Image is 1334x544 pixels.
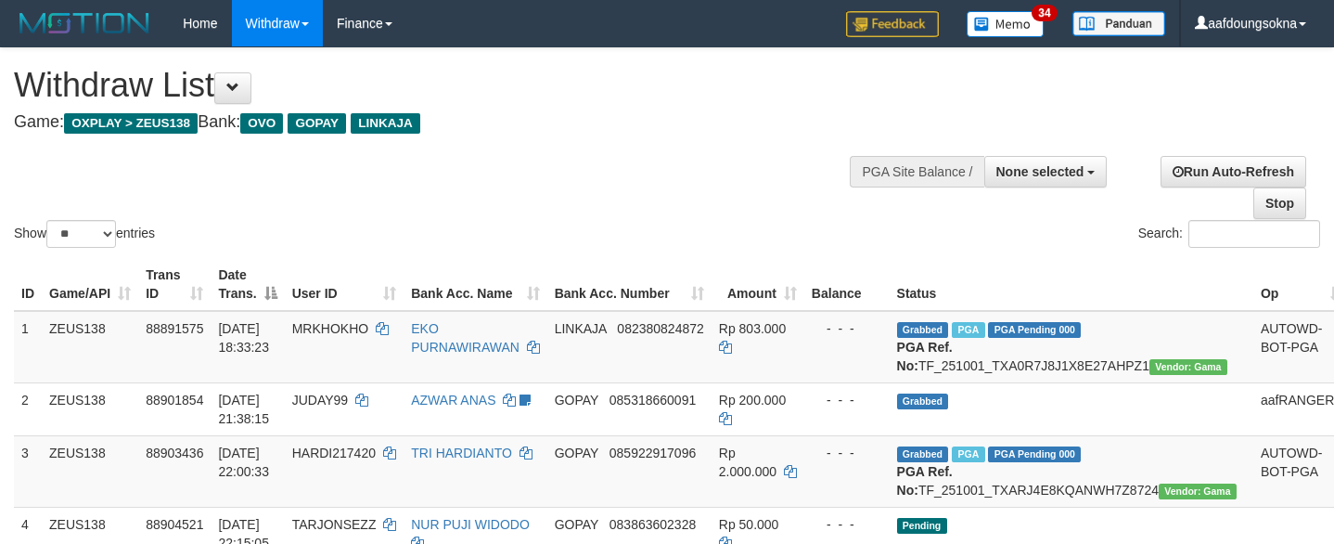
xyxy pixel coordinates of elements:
[897,464,953,498] b: PGA Ref. No:
[547,258,712,311] th: Bank Acc. Number: activate to sort column ascending
[14,220,155,248] label: Show entries
[218,446,269,479] span: [DATE] 22:00:33
[897,447,949,462] span: Grabbed
[719,393,786,408] span: Rp 200.000
[411,517,530,532] a: NUR PUJI WIDODO
[555,321,607,336] span: LINKAJA
[14,258,42,311] th: ID
[146,393,203,408] span: 88901854
[14,113,871,132] h4: Game: Bank:
[890,258,1253,311] th: Status
[292,393,348,408] span: JUDAY99
[211,258,284,311] th: Date Trans.: activate to sort column descending
[14,9,155,37] img: MOTION_logo.png
[146,517,203,532] span: 88904521
[812,444,882,462] div: - - -
[812,515,882,534] div: - - -
[14,67,871,104] h1: Withdraw List
[952,322,984,338] span: Marked by aafpengsreynich
[812,319,882,338] div: - - -
[285,258,404,311] th: User ID: activate to sort column ascending
[411,446,512,460] a: TRI HARDIANTO
[288,113,346,134] span: GOPAY
[719,321,786,336] span: Rp 803.000
[609,517,696,532] span: Copy 083863602328 to clipboard
[812,391,882,409] div: - - -
[1159,484,1237,499] span: Vendor URL: https://trx31.1velocity.biz
[404,258,546,311] th: Bank Acc. Name: activate to sort column ascending
[1149,359,1227,375] span: Vendor URL: https://trx31.1velocity.biz
[14,435,42,507] td: 3
[14,382,42,435] td: 2
[897,518,947,534] span: Pending
[617,321,703,336] span: Copy 082380824872 to clipboard
[240,113,283,134] span: OVO
[411,393,495,408] a: AZWAR ANAS
[897,340,953,373] b: PGA Ref. No:
[146,446,203,460] span: 88903436
[218,393,269,426] span: [DATE] 21:38:15
[42,382,138,435] td: ZEUS138
[1072,11,1165,36] img: panduan.png
[411,321,519,355] a: EKO PURNAWIRAWAN
[988,447,1081,462] span: PGA Pending
[890,311,1253,383] td: TF_251001_TXA0R7J8J1X8E27AHPZ1
[146,321,203,336] span: 88891575
[897,322,949,338] span: Grabbed
[988,322,1081,338] span: PGA Pending
[351,113,420,134] span: LINKAJA
[14,311,42,383] td: 1
[292,321,368,336] span: MRKHOKHO
[846,11,939,37] img: Feedback.jpg
[1032,5,1057,21] span: 34
[967,11,1045,37] img: Button%20Memo.svg
[984,156,1108,188] button: None selected
[218,321,269,355] span: [DATE] 18:33:23
[292,517,377,532] span: TARJONSEZZ
[890,435,1253,507] td: TF_251001_TXARJ4E8KQANWH7Z8724
[64,113,198,134] span: OXPLAY > ZEUS138
[1253,188,1306,219] a: Stop
[609,446,696,460] span: Copy 085922917096 to clipboard
[555,517,598,532] span: GOPAY
[952,447,984,462] span: Marked by aafsreyleap
[804,258,890,311] th: Balance
[1138,220,1320,248] label: Search:
[42,258,138,311] th: Game/API: activate to sort column ascending
[719,446,776,479] span: Rp 2.000.000
[555,393,598,408] span: GOPAY
[712,258,804,311] th: Amount: activate to sort column ascending
[46,220,116,248] select: Showentries
[719,517,779,532] span: Rp 50.000
[42,311,138,383] td: ZEUS138
[138,258,211,311] th: Trans ID: activate to sort column ascending
[1188,220,1320,248] input: Search:
[609,393,696,408] span: Copy 085318660091 to clipboard
[42,435,138,507] td: ZEUS138
[850,156,983,188] div: PGA Site Balance /
[292,446,376,460] span: HARDI217420
[555,446,598,460] span: GOPAY
[996,164,1084,179] span: None selected
[897,394,949,409] span: Grabbed
[1161,156,1306,188] a: Run Auto-Refresh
